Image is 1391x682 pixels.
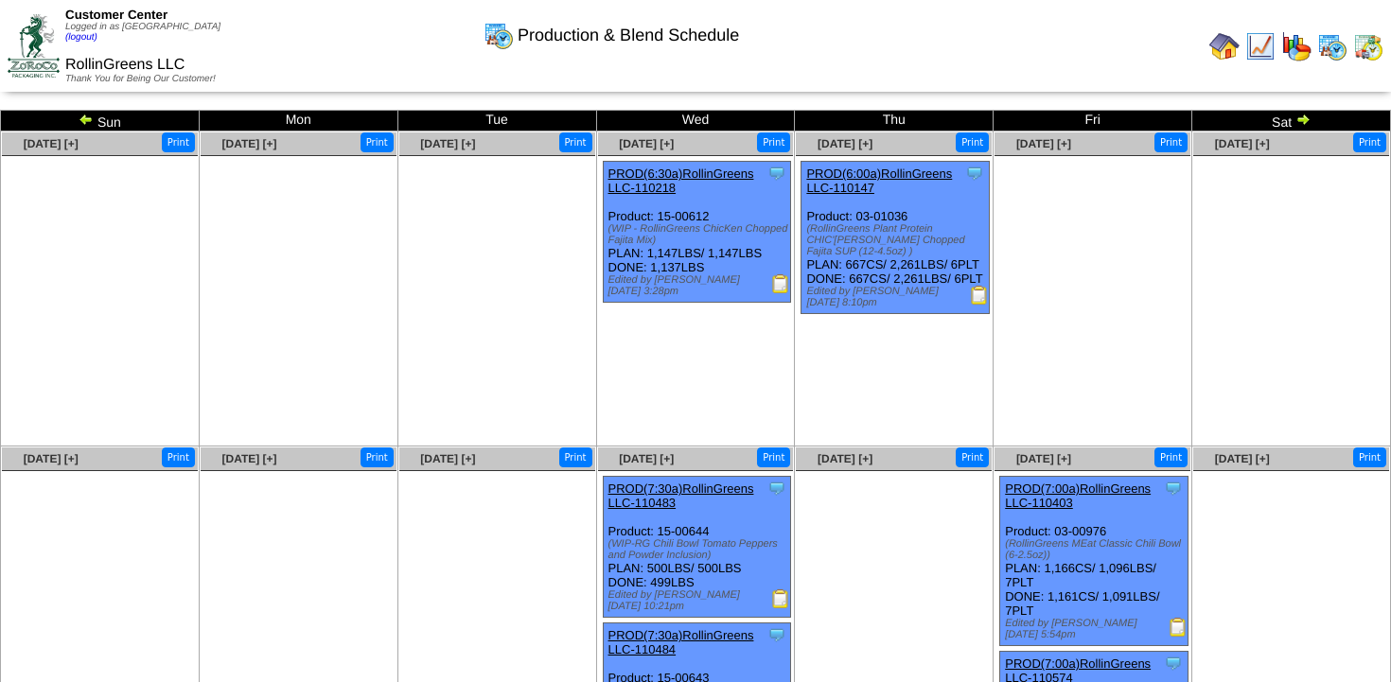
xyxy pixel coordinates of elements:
[1192,111,1391,131] td: Sat
[608,589,791,612] div: Edited by [PERSON_NAME] [DATE] 10:21pm
[65,22,220,43] span: Logged in as [GEOGRAPHIC_DATA]
[24,137,79,150] a: [DATE] [+]
[1164,479,1183,498] img: Tooltip
[65,8,167,22] span: Customer Center
[1164,654,1183,673] img: Tooltip
[608,628,754,656] a: PROD(7:30a)RollinGreens LLC-110484
[608,481,754,510] a: PROD(7:30a)RollinGreens LLC-110483
[361,447,394,467] button: Print
[608,274,791,297] div: Edited by [PERSON_NAME] [DATE] 3:28pm
[559,132,592,152] button: Print
[420,452,475,465] a: [DATE] [+]
[1353,132,1386,152] button: Print
[1,111,200,131] td: Sun
[420,137,475,150] a: [DATE] [+]
[603,162,791,303] div: Product: 15-00612 PLAN: 1,147LBS / 1,147LBS DONE: 1,137LBS
[603,477,791,618] div: Product: 15-00644 PLAN: 500LBS / 500LBS DONE: 499LBS
[361,132,394,152] button: Print
[1000,477,1189,646] div: Product: 03-00976 PLAN: 1,166CS / 1,096LBS / 7PLT DONE: 1,161CS / 1,091LBS / 7PLT
[1169,618,1188,637] img: Production Report
[65,74,216,84] span: Thank You for Being Our Customer!
[767,479,786,498] img: Tooltip
[965,164,984,183] img: Tooltip
[484,20,514,50] img: calendarprod.gif
[1353,447,1386,467] button: Print
[1295,112,1311,127] img: arrowright.gif
[1005,618,1188,640] div: Edited by [PERSON_NAME] [DATE] 5:54pm
[518,26,739,45] span: Production & Blend Schedule
[1215,137,1270,150] a: [DATE] [+]
[818,452,872,465] a: [DATE] [+]
[994,111,1192,131] td: Fri
[24,452,79,465] a: [DATE] [+]
[970,286,989,305] img: Production Report
[757,132,790,152] button: Print
[596,111,795,131] td: Wed
[771,589,790,608] img: Production Report
[757,447,790,467] button: Print
[1154,132,1188,152] button: Print
[619,452,674,465] a: [DATE] [+]
[1154,447,1188,467] button: Print
[806,223,989,257] div: (RollinGreens Plant Protein CHIC'[PERSON_NAME] Chopped Fajita SUP (12-4.5oz) )
[8,14,60,78] img: ZoRoCo_Logo(Green%26Foil)%20jpg.webp
[199,111,397,131] td: Mon
[1353,31,1383,61] img: calendarinout.gif
[162,132,195,152] button: Print
[608,538,791,561] div: (WIP-RG Chili Bowl Tomato Peppers and Powder Inclusion)
[767,164,786,183] img: Tooltip
[559,447,592,467] button: Print
[397,111,596,131] td: Tue
[801,162,990,314] div: Product: 03-01036 PLAN: 667CS / 2,261LBS / 6PLT DONE: 667CS / 2,261LBS / 6PLT
[65,32,97,43] a: (logout)
[806,166,952,195] a: PROD(6:00a)RollinGreens LLC-110147
[1005,538,1188,561] div: (RollinGreens MEat Classic Chili Bowl (6-2.5oz))
[608,223,791,246] div: (WIP - RollinGreens ChicKen Chopped Fajita Mix)
[771,274,790,293] img: Production Report
[222,452,277,465] a: [DATE] [+]
[1281,31,1312,61] img: graph.gif
[1005,481,1151,510] a: PROD(7:00a)RollinGreens LLC-110403
[1317,31,1347,61] img: calendarprod.gif
[795,111,994,131] td: Thu
[806,286,989,308] div: Edited by [PERSON_NAME] [DATE] 8:10pm
[608,166,754,195] a: PROD(6:30a)RollinGreens LLC-110218
[79,112,94,127] img: arrowleft.gif
[1209,31,1240,61] img: home.gif
[1016,137,1071,150] a: [DATE] [+]
[956,447,989,467] button: Print
[162,447,195,467] button: Print
[222,137,277,150] a: [DATE] [+]
[818,137,872,150] a: [DATE] [+]
[956,132,989,152] button: Print
[1215,452,1270,465] a: [DATE] [+]
[65,57,185,73] span: RollinGreens LLC
[767,625,786,644] img: Tooltip
[1016,452,1071,465] a: [DATE] [+]
[1245,31,1276,61] img: line_graph.gif
[619,137,674,150] a: [DATE] [+]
